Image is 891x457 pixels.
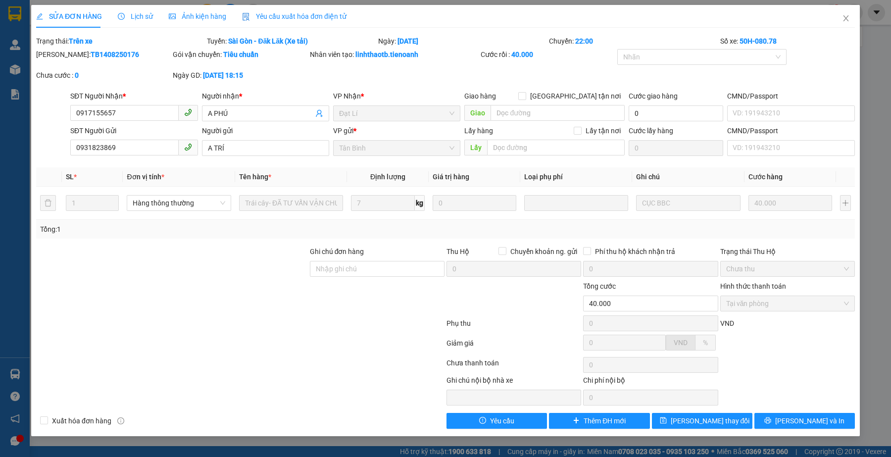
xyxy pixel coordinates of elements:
span: Lịch sử [118,12,153,20]
input: Dọc đường [487,140,625,155]
button: save[PERSON_NAME] thay đổi [652,413,752,429]
span: phone [184,108,192,116]
span: Đơn vị tính [127,173,164,181]
img: icon [242,13,250,21]
div: CMND/Passport [727,91,854,102]
span: Giá trị hàng [433,173,469,181]
input: VD: Bàn, Ghế [239,195,343,211]
div: SĐT Người Gửi [70,125,198,136]
span: Xuất hóa đơn hàng [48,415,115,426]
span: edit [36,13,43,20]
span: user-add [315,109,323,117]
div: Giảm giá [445,338,582,355]
div: Chưa cước : [36,70,171,81]
div: Người nhận [202,91,329,102]
span: kg [415,195,425,211]
span: Tân Bình [339,141,454,155]
span: Tên hàng [239,173,271,181]
b: 22:00 [575,37,593,45]
b: Tiêu chuẩn [223,51,258,58]
b: TB1408250176 [91,51,139,58]
span: Ảnh kiện hàng [169,12,226,20]
span: save [660,417,667,425]
b: Sài Gòn - Đăk Lăk (Xe tải) [228,37,308,45]
input: Cước lấy hàng [629,140,723,156]
span: Chưa thu [726,261,849,276]
th: Loại phụ phí [520,167,632,187]
div: Ngày GD: [173,70,307,81]
span: SỬA ĐƠN HÀNG [36,12,102,20]
span: VND [674,339,688,347]
input: 0 [748,195,832,211]
span: % [703,339,708,347]
span: Định lượng [370,173,405,181]
input: Ghi Chú [636,195,740,211]
div: Chi phí nội bộ [583,375,718,390]
th: Ghi chú [632,167,744,187]
input: 0 [433,195,516,211]
input: Dọc đường [491,105,625,121]
div: VP gửi [333,125,460,136]
b: Trên xe [69,37,93,45]
span: Lấy hàng [464,127,493,135]
span: exclamation-circle [479,417,486,425]
span: Lấy [464,140,487,155]
div: Trạng thái: [35,36,206,47]
button: exclamation-circleYêu cầu [446,413,547,429]
div: [PERSON_NAME]: [36,49,171,60]
span: Yêu cầu xuất hóa đơn điện tử [242,12,346,20]
span: plus [573,417,580,425]
div: Người gửi [202,125,329,136]
span: clock-circle [118,13,125,20]
button: plusThêm ĐH mới [549,413,649,429]
div: Gói vận chuyển: [173,49,307,60]
button: printer[PERSON_NAME] và In [754,413,855,429]
span: Thêm ĐH mới [584,415,626,426]
button: delete [40,195,56,211]
b: [DATE] 18:15 [203,71,243,79]
span: Đạt Lí [339,106,454,121]
div: Ghi chú nội bộ nhà xe [446,375,581,390]
div: Tổng: 1 [40,224,344,235]
span: VND [720,319,734,327]
label: Cước lấy hàng [629,127,673,135]
span: [GEOGRAPHIC_DATA] tận nơi [526,91,625,102]
span: Chuyển khoản ng. gửi [506,246,581,257]
div: Ngày: [377,36,548,47]
span: Tại văn phòng [726,296,849,311]
div: Tuyến: [206,36,377,47]
button: Close [832,5,860,33]
input: Cước giao hàng [629,105,723,121]
label: Hình thức thanh toán [720,282,786,290]
div: Phụ thu [445,318,582,335]
div: Cước rồi : [481,49,615,60]
label: Cước giao hàng [629,92,678,100]
span: SL [66,173,74,181]
span: printer [764,417,771,425]
b: 50H-080.78 [740,37,777,45]
span: Giao hàng [464,92,496,100]
span: picture [169,13,176,20]
span: close [842,14,850,22]
label: Ghi chú đơn hàng [310,248,364,255]
span: Cước hàng [748,173,783,181]
b: [DATE] [397,37,418,45]
span: info-circle [117,417,124,424]
span: [PERSON_NAME] và In [775,415,844,426]
input: Ghi chú đơn hàng [310,261,445,277]
div: Trạng thái Thu Hộ [720,246,855,257]
div: SĐT Người Nhận [70,91,198,102]
span: [PERSON_NAME] thay đổi [671,415,750,426]
b: 40.000 [511,51,533,58]
div: Chưa thanh toán [445,357,582,375]
span: phone [184,143,192,151]
span: Yêu cầu [490,415,514,426]
div: CMND/Passport [727,125,854,136]
div: Chuyến: [548,36,719,47]
span: Phí thu hộ khách nhận trả [591,246,679,257]
span: Tổng cước [583,282,616,290]
span: Hàng thông thường [133,196,225,210]
span: VP Nhận [333,92,361,100]
span: Giao [464,105,491,121]
div: Nhân viên tạo: [310,49,479,60]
